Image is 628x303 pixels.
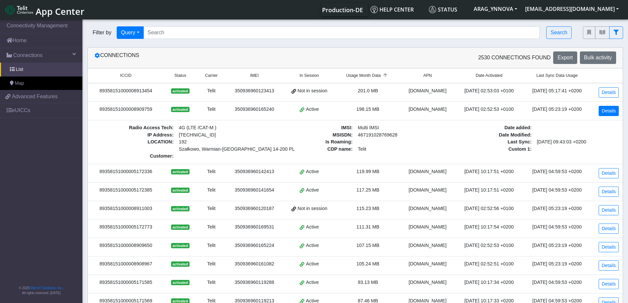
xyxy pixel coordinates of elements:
span: Active [306,224,319,231]
div: [DATE] 02:52:51 +0100 [459,260,519,268]
div: [DATE] 10:17:51 +0200 [459,187,519,194]
span: Active [306,279,319,286]
span: 115.23 MB [356,206,379,211]
div: [DOMAIN_NAME] [404,187,451,194]
a: Details [599,279,619,289]
span: Bulk activity [584,55,612,60]
div: [DATE] 02:52:53 +0100 [459,242,519,249]
div: 89358151000005172385 [92,187,160,194]
div: 89358151000005172336 [92,168,160,175]
div: Telit [201,205,222,212]
span: Carrier [205,73,218,79]
div: [DATE] 05:23:19 +0200 [527,205,587,212]
div: 89358151000005171585 [92,279,160,286]
span: 198.15 MB [356,106,379,112]
span: Active [306,260,319,268]
div: 350936960141654 [230,187,279,194]
div: 89358151000008911003 [92,205,160,212]
span: activated [171,88,189,94]
div: Telit [201,224,222,231]
button: Export [553,51,577,64]
div: [DOMAIN_NAME] [404,260,451,268]
span: Radio Access Tech : [92,124,176,132]
span: CDP name : [271,146,355,153]
div: [DOMAIN_NAME] [404,106,451,113]
span: MSISDN : [271,132,355,139]
div: [DATE] 02:52:53 +0100 [459,106,519,113]
div: 350936960165224 [230,242,279,249]
span: 192 [179,138,258,146]
span: activated [171,225,189,230]
span: IMEI [250,73,259,79]
span: Last Sync Data Usage [536,73,578,79]
img: logo-telit-cinterion-gw-new.png [5,5,33,15]
div: [DOMAIN_NAME] [404,205,451,212]
span: 117.25 MB [356,187,379,193]
div: [DATE] 04:59:53 +0200 [527,168,587,175]
span: Date Activated [476,73,502,79]
a: Details [599,260,619,271]
span: IMSI : [271,124,355,132]
span: Szałkowo, Warmian-[GEOGRAPHIC_DATA] 14-200 PL [179,146,258,153]
div: [DATE] 05:23:19 +0200 [527,260,587,268]
div: [DATE] 04:59:53 +0200 [527,279,587,286]
span: 201.0 MB [358,88,378,93]
button: Bulk activity [580,51,616,64]
div: Telit [201,87,222,95]
span: Telit [355,146,440,153]
a: App Center [5,3,83,17]
span: Status [429,6,457,13]
div: 350936960123413 [230,87,279,95]
span: Active [306,106,319,113]
div: [DOMAIN_NAME] [404,87,451,95]
span: 105.24 MB [356,261,379,266]
button: [EMAIL_ADDRESS][DOMAIN_NAME] [521,3,623,15]
span: activated [171,188,189,193]
div: 89358151000008908967 [92,260,160,268]
div: [DATE] 10:17:54 +0200 [459,224,519,231]
span: Date added : [450,124,534,132]
div: 89358151000008913454 [92,87,160,95]
a: Details [599,242,619,252]
span: Custom 1 : [450,146,534,153]
span: Advanced Features [12,93,58,101]
a: Telit IoT Solutions, Inc. [30,286,63,290]
span: 111.31 MB [356,224,379,229]
img: status.svg [429,6,436,13]
div: Telit [201,279,222,286]
div: Telit [201,106,222,113]
span: Production-DE [322,6,363,14]
div: 89358151000008909650 [92,242,160,249]
div: 350936960142413 [230,168,279,175]
div: [DOMAIN_NAME] [404,279,451,286]
div: [DOMAIN_NAME] [404,168,451,175]
button: Search [546,26,572,39]
span: LOCATION : [92,138,176,153]
span: In Session [300,73,319,79]
span: List [16,66,23,73]
div: Telit [201,168,222,175]
span: APN [423,73,432,79]
div: Connections [89,51,355,64]
span: activated [171,243,189,248]
button: ARAG_YNNOVA [470,3,521,15]
span: activated [171,107,189,112]
div: Telit [201,187,222,194]
div: [DATE] 05:17:41 +0200 [527,87,587,95]
div: 89358151000008909759 [92,106,160,113]
span: [DATE] 09:43:03 +0200 [534,138,619,146]
span: Active [306,242,319,249]
button: Query [117,26,144,39]
span: activated [171,169,189,174]
span: IP Address : [92,132,176,139]
div: 350936960120187 [230,205,279,212]
a: Details [599,168,619,178]
span: Date Modified : [450,132,534,139]
input: Search... [143,26,540,39]
span: activated [171,261,189,267]
span: App Center [36,5,84,17]
div: [DATE] 05:23:19 +0200 [527,242,587,249]
span: Customer : [92,153,176,160]
span: Connections [13,51,43,59]
a: Details [599,106,619,116]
